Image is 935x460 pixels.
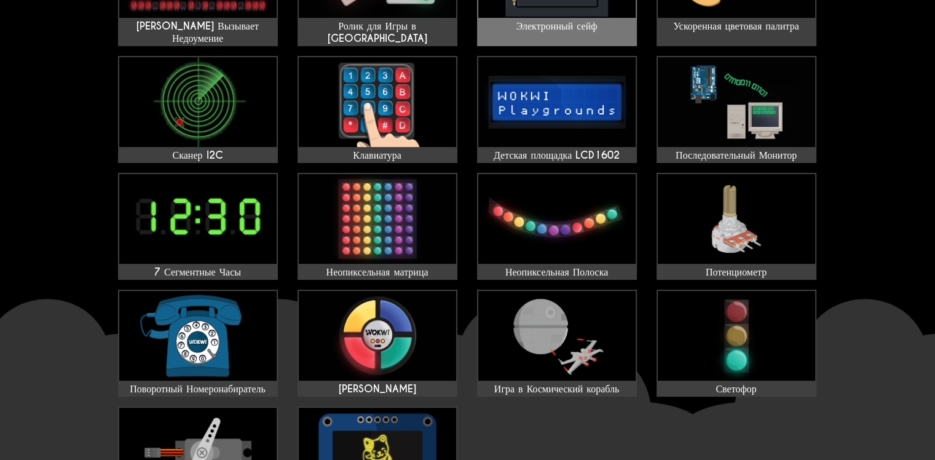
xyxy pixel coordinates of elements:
ya-tr-span: Ускоренная цветовая палитра [673,20,799,33]
a: Последовательный Монитор [657,56,816,163]
img: Неопиксельная Полоска [478,174,636,264]
img: Детская площадка LCD1602 [478,57,636,147]
a: [PERSON_NAME] [298,290,457,397]
ya-tr-span: Светофор [716,383,756,395]
img: Неопиксельная матрица [299,174,456,264]
a: 7 Сегментные Часы [118,173,278,280]
img: Саймон Гейм [299,291,456,381]
a: Детская площадка LCD1602 [477,56,637,163]
ya-tr-span: Сканер I2C [173,149,223,162]
img: Клавиатура [299,57,456,147]
img: Последовательный Монитор [658,57,815,147]
ya-tr-span: Клавиатура [353,149,401,162]
img: Игра в Космический корабль [478,291,636,381]
ya-tr-span: Поворотный Номеронабиратель [130,383,266,395]
a: Неопиксельная Полоска [477,173,637,280]
a: Игра в Космический корабль [477,290,637,397]
a: Неопиксельная матрица [298,173,457,280]
ya-tr-span: Электронный сейф [516,20,598,33]
img: Потенциометр [658,174,815,264]
a: Сканер I2C [118,56,278,163]
ya-tr-span: [PERSON_NAME] [339,383,416,395]
ya-tr-span: Неопиксельная Полоска [505,266,608,279]
a: Светофор [657,290,816,397]
ya-tr-span: Ролик для Игры в [GEOGRAPHIC_DATA] [328,20,427,45]
ya-tr-span: Детская площадка LCD1602 [494,149,620,162]
ya-tr-span: Неопиксельная матрица [326,266,428,279]
a: Клавиатура [298,56,457,163]
a: Поворотный Номеронабиратель [118,290,278,397]
img: Поворотный Номеронабиратель [119,291,277,381]
img: 7 Сегментные Часы [119,174,277,264]
ya-tr-span: Последовательный Монитор [676,149,797,162]
ya-tr-span: [PERSON_NAME] Вызывает Недоумение [136,20,259,45]
img: Сканер I2C [119,57,277,147]
ya-tr-span: 7 Сегментные Часы [154,266,241,279]
ya-tr-span: Игра в Космический корабль [494,383,619,395]
a: Потенциометр [657,173,816,280]
img: Светофор [658,291,815,381]
ya-tr-span: Потенциометр [706,266,767,279]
